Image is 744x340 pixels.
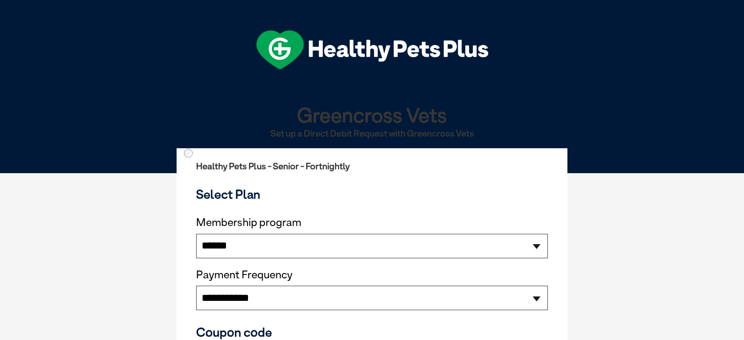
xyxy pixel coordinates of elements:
[256,30,488,69] img: hpp-logo-landscape-green-white.png
[196,216,548,229] label: Membership program
[196,161,548,171] h2: Healthy Pets Plus - Senior - Fortnightly
[196,187,548,202] h3: Select Plan
[180,104,564,126] h1: Greencross Vets
[196,325,548,340] h3: Coupon code
[180,129,564,138] h2: Set up a Direct Debit Request with Greencross Vets
[196,269,293,281] label: Payment Frequency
